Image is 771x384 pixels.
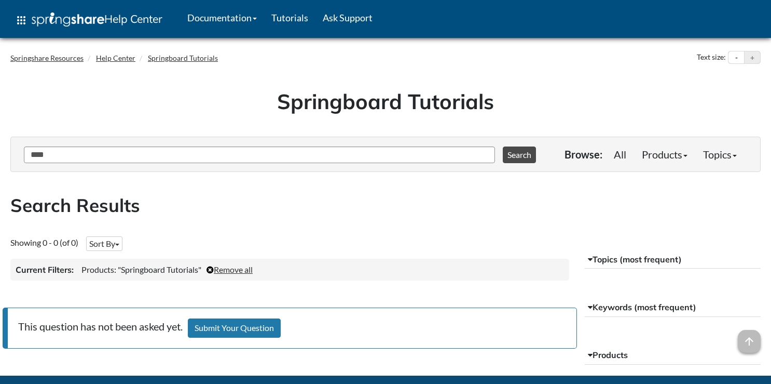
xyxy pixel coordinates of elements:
p: This question has not been asked yet. [3,308,577,349]
button: Decrease text size [728,51,744,64]
a: Springboard Tutorials [148,54,218,62]
a: Topics [695,144,745,165]
button: Products [585,346,761,365]
button: Topics (most frequent) [585,250,761,269]
span: arrow_upward [738,330,761,353]
a: Tutorials [264,5,315,31]
a: Products [634,144,695,165]
a: Remove all [206,264,253,274]
p: Browse: [565,147,602,162]
button: Sort By [86,236,122,251]
a: arrow_upward [738,331,761,343]
a: Ask Support [315,5,380,31]
span: "Springboard Tutorials" [118,264,201,274]
button: Search [503,147,536,163]
div: Text size: [695,51,728,64]
a: Documentation [180,5,264,31]
button: Keywords (most frequent) [585,298,761,317]
span: apps [15,14,27,27]
a: All [606,144,634,165]
a: apps Help Center [8,5,170,36]
img: Springshare [32,12,104,27]
span: Help Center [104,12,162,25]
a: Springshare Resources [10,54,84,62]
a: Submit Your Question [188,319,281,338]
span: Products: [81,264,116,274]
span: Showing 0 - 0 (of 0) [10,237,78,247]
h1: Springboard Tutorials [18,87,753,116]
a: Help Center [96,54,135,62]
h3: Current Filters [16,264,74,275]
h2: Search Results [10,193,761,218]
button: Increase text size [745,51,760,64]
